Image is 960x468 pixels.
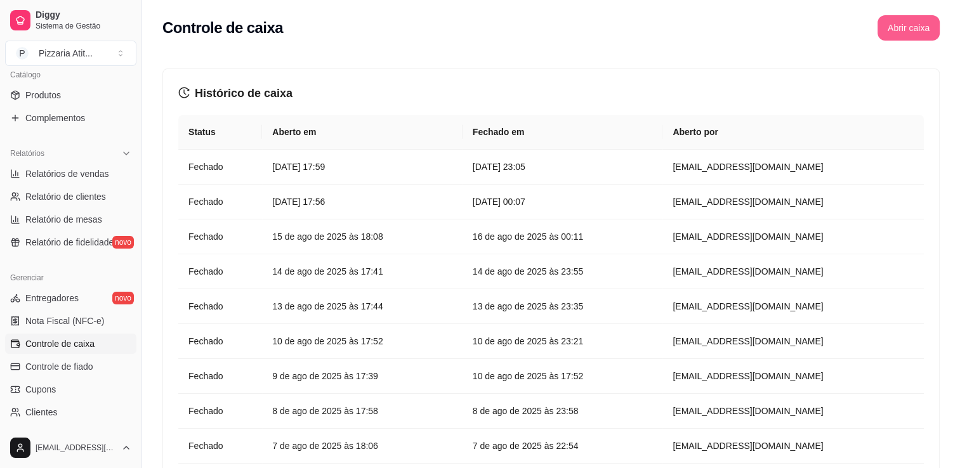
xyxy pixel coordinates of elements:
article: Fechado [188,299,252,313]
a: Complementos [5,108,136,128]
div: Gerenciar [5,268,136,288]
a: Cupons [5,379,136,400]
button: Select a team [5,41,136,66]
span: P [16,47,29,60]
span: Relatório de clientes [25,190,106,203]
a: Controle de fiado [5,356,136,377]
span: Relatório de fidelidade [25,236,114,249]
span: Produtos [25,89,61,101]
span: Relatórios de vendas [25,167,109,180]
article: Fechado [188,195,252,209]
div: Pizzaria Atit ... [39,47,93,60]
article: Fechado [188,230,252,244]
article: Fechado [188,404,252,418]
a: Relatório de fidelidadenovo [5,232,136,252]
article: Fechado [188,264,252,278]
td: [EMAIL_ADDRESS][DOMAIN_NAME] [662,150,924,185]
span: Clientes [25,406,58,419]
article: Fechado [188,160,252,174]
th: Fechado em [463,115,663,150]
h2: Controle de caixa [162,18,283,38]
article: 13 de ago de 2025 às 23:35 [473,299,653,313]
article: 14 de ago de 2025 às 17:41 [272,264,452,278]
td: [EMAIL_ADDRESS][DOMAIN_NAME] [662,289,924,324]
h3: Histórico de caixa [178,84,924,102]
th: Status [178,115,262,150]
span: Relatórios [10,148,44,159]
a: Relatório de mesas [5,209,136,230]
article: Fechado [188,369,252,383]
td: [EMAIL_ADDRESS][DOMAIN_NAME] [662,394,924,429]
article: 10 de ago de 2025 às 17:52 [272,334,452,348]
span: Entregadores [25,292,79,304]
article: Fechado [188,334,252,348]
td: [EMAIL_ADDRESS][DOMAIN_NAME] [662,429,924,464]
a: Relatório de clientes [5,186,136,207]
a: Entregadoresnovo [5,288,136,308]
span: Controle de caixa [25,337,95,350]
button: Abrir caixa [878,15,940,41]
div: Catálogo [5,65,136,85]
span: Sistema de Gestão [36,21,131,31]
article: [DATE] 23:05 [473,160,653,174]
a: DiggySistema de Gestão [5,5,136,36]
span: Diggy [36,10,131,21]
article: 10 de ago de 2025 às 23:21 [473,334,653,348]
th: Aberto por [662,115,924,150]
td: [EMAIL_ADDRESS][DOMAIN_NAME] [662,185,924,219]
article: 9 de ago de 2025 às 17:39 [272,369,452,383]
article: 15 de ago de 2025 às 18:08 [272,230,452,244]
a: Relatórios de vendas [5,164,136,184]
article: 7 de ago de 2025 às 18:06 [272,439,452,453]
button: [EMAIL_ADDRESS][DOMAIN_NAME] [5,432,136,463]
td: [EMAIL_ADDRESS][DOMAIN_NAME] [662,324,924,359]
span: history [178,87,190,98]
article: Fechado [188,439,252,453]
article: 8 de ago de 2025 às 17:58 [272,404,452,418]
a: Estoque [5,425,136,445]
span: Controle de fiado [25,360,93,373]
a: Clientes [5,402,136,422]
article: 10 de ago de 2025 às 17:52 [473,369,653,383]
td: [EMAIL_ADDRESS][DOMAIN_NAME] [662,359,924,394]
article: [DATE] 17:56 [272,195,452,209]
span: [EMAIL_ADDRESS][DOMAIN_NAME] [36,443,116,453]
a: Produtos [5,85,136,105]
article: 13 de ago de 2025 às 17:44 [272,299,452,313]
article: 8 de ago de 2025 às 23:58 [473,404,653,418]
span: Relatório de mesas [25,213,102,226]
span: Cupons [25,383,56,396]
article: 16 de ago de 2025 às 00:11 [473,230,653,244]
article: [DATE] 00:07 [473,195,653,209]
a: Controle de caixa [5,334,136,354]
article: 7 de ago de 2025 às 22:54 [473,439,653,453]
td: [EMAIL_ADDRESS][DOMAIN_NAME] [662,254,924,289]
a: Nota Fiscal (NFC-e) [5,311,136,331]
span: Nota Fiscal (NFC-e) [25,315,104,327]
td: [EMAIL_ADDRESS][DOMAIN_NAME] [662,219,924,254]
article: [DATE] 17:59 [272,160,452,174]
span: Complementos [25,112,85,124]
th: Aberto em [262,115,463,150]
article: 14 de ago de 2025 às 23:55 [473,264,653,278]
